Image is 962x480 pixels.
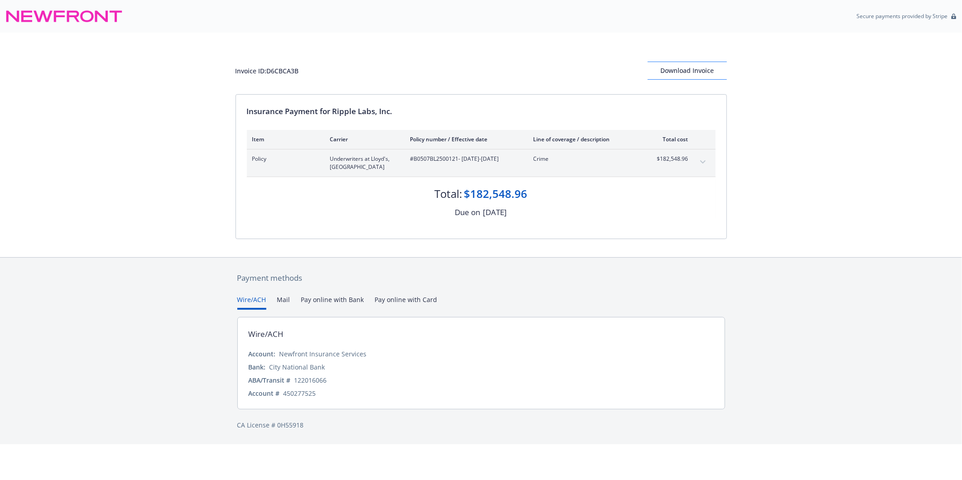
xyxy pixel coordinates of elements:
[648,62,727,79] div: Download Invoice
[654,135,688,143] div: Total cost
[237,420,725,430] div: CA License # 0H55918
[247,149,716,177] div: PolicyUnderwriters at Lloyd's, [GEOGRAPHIC_DATA]#B0507BL2500121- [DATE]-[DATE]Crime$182,548.96exp...
[534,135,640,143] div: Line of coverage / description
[435,186,462,202] div: Total:
[237,272,725,284] div: Payment methods
[279,349,367,359] div: Newfront Insurance Services
[330,155,396,171] span: Underwriters at Lloyd's, [GEOGRAPHIC_DATA]
[249,328,284,340] div: Wire/ACH
[301,295,364,310] button: Pay online with Bank
[252,155,316,163] span: Policy
[856,12,948,20] p: Secure payments provided by Stripe
[237,295,266,310] button: Wire/ACH
[247,106,716,117] div: Insurance Payment for Ripple Labs, Inc.
[249,375,291,385] div: ABA/Transit #
[483,206,507,218] div: [DATE]
[269,362,325,372] div: City National Bank
[249,349,276,359] div: Account:
[410,155,519,163] span: #B0507BL2500121 - [DATE]-[DATE]
[249,389,280,398] div: Account #
[249,362,266,372] div: Bank:
[534,155,640,163] span: Crime
[654,155,688,163] span: $182,548.96
[236,66,299,76] div: Invoice ID: D6CBCA3B
[252,135,316,143] div: Item
[277,295,290,310] button: Mail
[284,389,316,398] div: 450277525
[330,135,396,143] div: Carrier
[375,295,438,310] button: Pay online with Card
[696,155,710,169] button: expand content
[410,135,519,143] div: Policy number / Effective date
[464,186,528,202] div: $182,548.96
[455,206,481,218] div: Due on
[648,62,727,80] button: Download Invoice
[294,375,327,385] div: 122016066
